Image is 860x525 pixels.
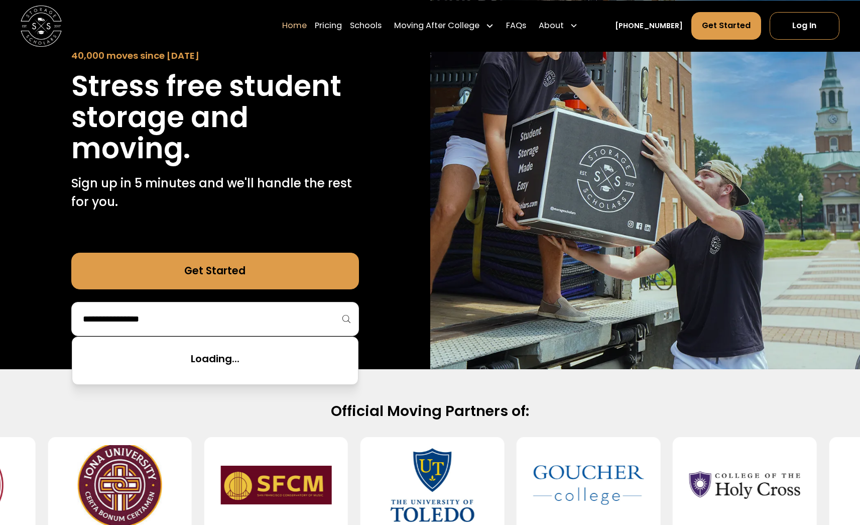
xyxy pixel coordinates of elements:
[770,12,839,40] a: Log In
[21,5,62,46] img: Storage Scholars main logo
[506,12,526,40] a: FAQs
[691,12,762,40] a: Get Started
[315,12,342,40] a: Pricing
[350,12,382,40] a: Schools
[689,445,800,524] img: College of the Holy Cross
[220,445,331,524] img: San Francisco Conservatory of Music
[71,253,359,290] a: Get Started
[71,71,359,164] h1: Stress free student storage and moving.
[539,20,564,32] div: About
[282,12,307,40] a: Home
[377,445,487,524] img: University of Toledo
[21,5,62,46] a: home
[71,174,359,212] p: Sign up in 5 minutes and we'll handle the rest for you.
[390,12,498,40] div: Moving After College
[64,445,175,524] img: Iona University
[71,49,359,63] div: 40,000 moves since [DATE]
[101,402,759,421] h2: Official Moving Partners of:
[535,12,582,40] div: About
[533,445,644,524] img: Goucher College
[394,20,479,32] div: Moving After College
[615,20,683,31] a: [PHONE_NUMBER]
